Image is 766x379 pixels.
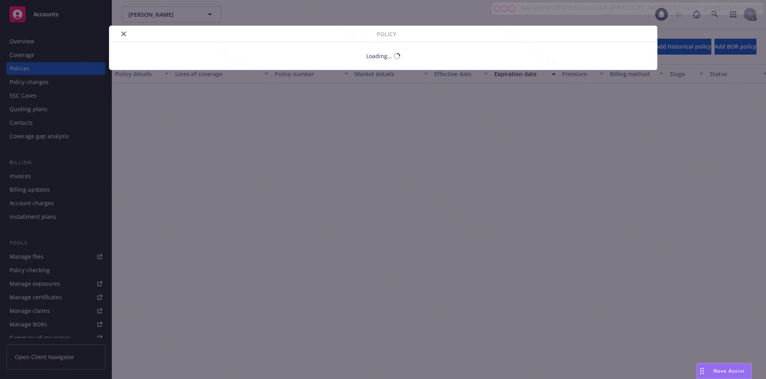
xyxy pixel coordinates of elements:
[713,367,745,374] span: Nova Assist
[366,52,392,60] div: Loading...
[697,363,752,379] button: Nova Assist
[377,30,396,38] span: Policy
[697,363,707,379] div: Drag to move
[119,29,128,39] button: close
